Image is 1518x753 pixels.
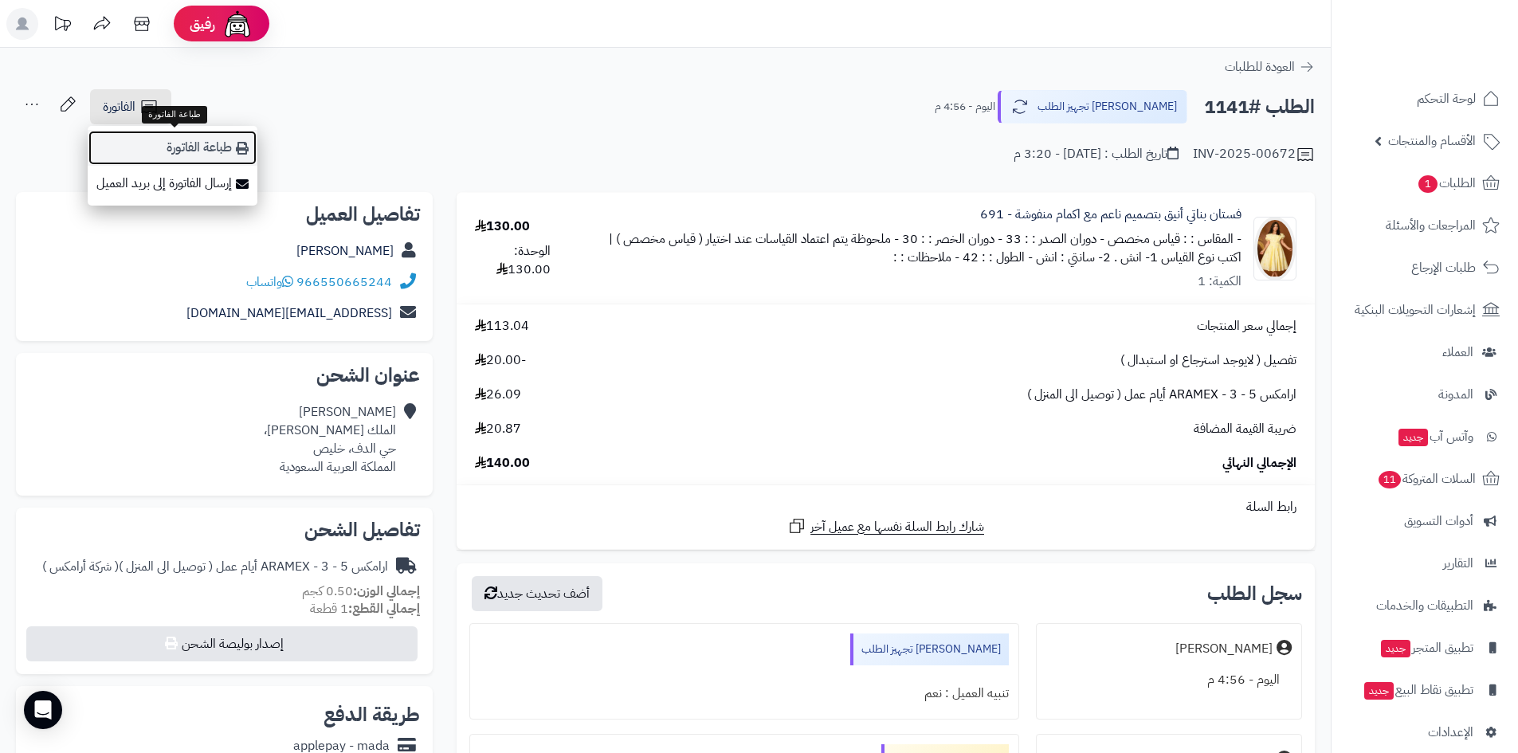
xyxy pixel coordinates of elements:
[42,558,388,576] div: ارامكس ARAMEX - 3 - 5 أيام عمل ( توصيل الى المنزل )
[42,8,82,44] a: تحديثات المنصة
[1386,214,1476,237] span: المراجعات والأسئلة
[980,206,1241,224] a: فستان بناتي أنيق بتصميم ناعم مع اكمام منفوشة - 691
[348,599,420,618] strong: إجمالي القطع:
[963,248,1033,267] small: - الطول : : 42
[264,403,396,476] div: [PERSON_NAME] الملك [PERSON_NAME]، حي الدف، خليص المملكة العربية السعودية
[850,633,1009,665] div: [PERSON_NAME] تجهيز الطلب
[88,166,257,202] a: إرسال الفاتورة إلى بريد العميل
[475,218,530,236] div: 130.00
[1341,629,1508,667] a: تطبيق المتجرجديد
[1428,721,1473,743] span: الإعدادات
[1027,386,1296,404] span: ارامكس ARAMEX - 3 - 5 أيام عمل ( توصيل الى المنزل )
[1194,420,1296,438] span: ضريبة القيمة المضافة
[810,518,984,536] span: شارك رابط السلة نفسها مع عميل آخر
[480,678,1008,709] div: تنبيه العميل : نعم
[998,90,1187,124] button: [PERSON_NAME] تجهيز الطلب
[88,130,257,166] a: طباعة الفاتورة
[353,582,420,601] strong: إجمالي الوزن:
[1341,206,1508,245] a: المراجعات والأسئلة
[1341,713,1508,751] a: الإعدادات
[1175,640,1273,658] div: [PERSON_NAME]
[1341,333,1508,371] a: العملاء
[190,14,215,33] span: رفيق
[324,705,420,724] h2: طريقة الدفع
[1341,544,1508,582] a: التقارير
[1381,640,1410,657] span: جديد
[1438,383,1473,406] span: المدونة
[1341,375,1508,414] a: المدونة
[1046,665,1292,696] div: اليوم - 4:56 م
[1120,351,1296,370] span: تفصيل ( لايوجد استرجاع او استبدال )
[1197,317,1296,335] span: إجمالي سعر المنتجات
[1443,552,1473,575] span: التقارير
[609,229,1241,267] small: - ملحوظة يتم اعتماد القياسات عند اختيار ( قياس مخصص ) | اكتب نوع القياس 1- انش . 2- سانتي : انش
[1341,586,1508,625] a: التطبيقات والخدمات
[29,205,420,224] h2: تفاصيل العميل
[302,582,420,601] small: 0.50 كجم
[1198,273,1241,291] div: الكمية: 1
[1225,57,1295,76] span: العودة للطلبات
[463,498,1308,516] div: رابط السلة
[475,420,521,438] span: 20.87
[222,8,253,40] img: ai-face.png
[1379,471,1401,488] span: 11
[1006,229,1104,249] small: - دوران الصدر : : 33
[1417,172,1476,194] span: الطلبات
[1341,502,1508,540] a: أدوات التسويق
[1377,468,1476,490] span: السلات المتروكة
[1404,510,1473,532] span: أدوات التسويق
[1398,429,1428,446] span: جديد
[1341,418,1508,456] a: وآتس آبجديد
[1363,679,1473,701] span: تطبيق نقاط البيع
[1254,217,1296,280] img: 1733066787-IMG_%D9%A2%D9%A0%D9%A2%D9%A4%D9%A1%D9%A2%D9%A0%D9%A1_%D9%A2%D9%A3%D9%A2%D9%A3%D9%A4%D9...
[1341,671,1508,709] a: تطبيق نقاط البيعجديد
[1376,594,1473,617] span: التطبيقات والخدمات
[1418,175,1438,193] span: 1
[29,366,420,385] h2: عنوان الشحن
[1225,57,1315,76] a: العودة للطلبات
[902,229,1002,249] small: - دوران الخصر : : 30
[42,557,119,576] span: ( شركة أرامكس )
[1014,145,1179,163] div: تاريخ الطلب : [DATE] - 3:20 م
[296,241,394,261] a: [PERSON_NAME]
[1193,145,1315,164] div: INV-2025-00672
[475,317,529,335] span: 113.04
[1442,341,1473,363] span: العملاء
[90,89,171,124] a: الفاتورة
[29,520,420,539] h2: تفاصيل الشحن
[1379,637,1473,659] span: تطبيق المتجر
[186,304,392,323] a: [EMAIL_ADDRESS][DOMAIN_NAME]
[1410,42,1503,76] img: logo-2.png
[103,97,135,116] span: الفاتورة
[787,516,984,536] a: شارك رابط السلة نفسها مع عميل آخر
[310,599,420,618] small: 1 قطعة
[1388,130,1476,152] span: الأقسام والمنتجات
[475,454,530,473] span: 140.00
[1204,91,1315,124] h2: الطلب #1141
[1341,460,1508,498] a: السلات المتروكة11
[1222,454,1296,473] span: الإجمالي النهائي
[1341,164,1508,202] a: الطلبات1
[1355,299,1476,321] span: إشعارات التحويلات البنكية
[26,626,418,661] button: إصدار بوليصة الشحن
[1207,584,1302,603] h3: سجل الطلب
[1108,229,1241,249] small: - المقاس : : قياس مخصص
[893,248,959,267] small: - ملاحظات : :
[1341,249,1508,287] a: طلبات الإرجاع
[1411,257,1476,279] span: طلبات الإرجاع
[1341,291,1508,329] a: إشعارات التحويلات البنكية
[935,99,995,115] small: اليوم - 4:56 م
[1364,682,1394,700] span: جديد
[142,106,207,124] div: طباعة الفاتورة
[475,386,521,404] span: 26.09
[472,576,602,611] button: أضف تحديث جديد
[1341,80,1508,118] a: لوحة التحكم
[475,242,551,279] div: الوحدة: 130.00
[1417,88,1476,110] span: لوحة التحكم
[24,691,62,729] div: Open Intercom Messenger
[296,273,392,292] a: 966550665244
[246,273,293,292] a: واتساب
[475,351,526,370] span: -20.00
[1397,426,1473,448] span: وآتس آب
